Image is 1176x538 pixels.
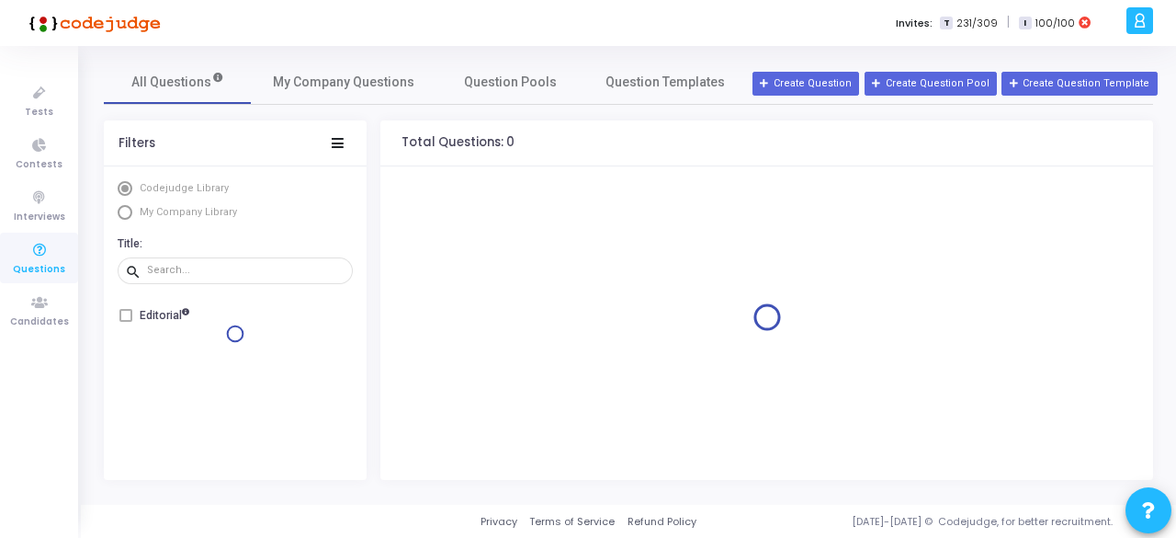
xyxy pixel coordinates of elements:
span: Questions [13,262,65,278]
iframe: Chat [779,46,1167,441]
h4: Total Questions: 0 [401,135,514,150]
a: Terms of Service [529,514,615,530]
span: Candidates [10,315,69,330]
span: Question Pools [464,73,557,92]
h6: Title: [118,237,348,251]
span: My Company Questions [273,73,414,92]
div: Filters [119,136,155,151]
h6: Editorial [140,309,189,323]
a: Privacy [481,514,517,530]
button: Create Question [752,72,859,96]
span: Interviews [14,210,65,225]
span: 231/309 [956,16,998,31]
span: | [1007,13,1010,32]
label: Invites: [896,16,933,31]
span: Contests [16,157,62,173]
mat-icon: search [125,263,147,280]
span: All Questions [131,73,224,92]
img: logo [23,5,161,41]
div: [DATE]-[DATE] © Codejudge, for better recruitment. [696,514,1153,530]
span: My Company Library [140,206,237,218]
span: Tests [25,105,53,120]
span: Codejudge Library [140,182,229,194]
span: 100/100 [1035,16,1075,31]
mat-radio-group: Select Library [118,181,353,224]
input: Search... [147,265,345,276]
span: I [1019,17,1031,30]
a: Refund Policy [628,514,696,530]
span: Question Templates [605,73,725,92]
span: T [940,17,952,30]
